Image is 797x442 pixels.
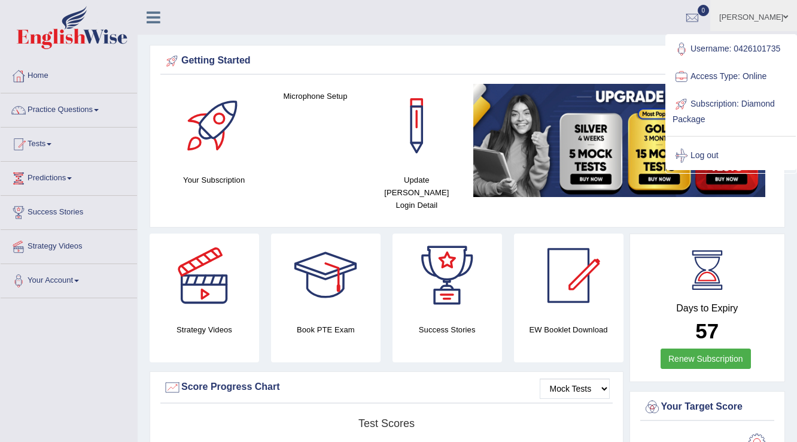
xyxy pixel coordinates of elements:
[372,174,461,211] h4: Update [PERSON_NAME] Login Detail
[1,230,137,260] a: Strategy Videos
[643,398,772,416] div: Your Target Score
[667,35,796,63] a: Username: 0426101735
[698,5,710,16] span: 0
[695,319,719,343] b: 57
[1,196,137,226] a: Success Stories
[270,90,360,102] h4: Microphone Setup
[1,59,137,89] a: Home
[667,63,796,90] a: Access Type: Online
[643,303,772,314] h4: Days to Expiry
[393,323,502,336] h4: Success Stories
[667,142,796,169] a: Log out
[271,323,381,336] h4: Book PTE Exam
[473,84,765,197] img: small5.jpg
[1,93,137,123] a: Practice Questions
[163,52,771,70] div: Getting Started
[1,162,137,192] a: Predictions
[163,379,610,396] div: Score Progress Chart
[661,349,751,369] a: Renew Subscription
[150,323,259,336] h4: Strategy Videos
[514,323,623,336] h4: EW Booklet Download
[667,90,796,131] a: Subscription: Diamond Package
[1,264,137,294] a: Your Account
[358,417,415,429] tspan: Test scores
[169,174,258,186] h4: Your Subscription
[1,128,137,158] a: Tests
